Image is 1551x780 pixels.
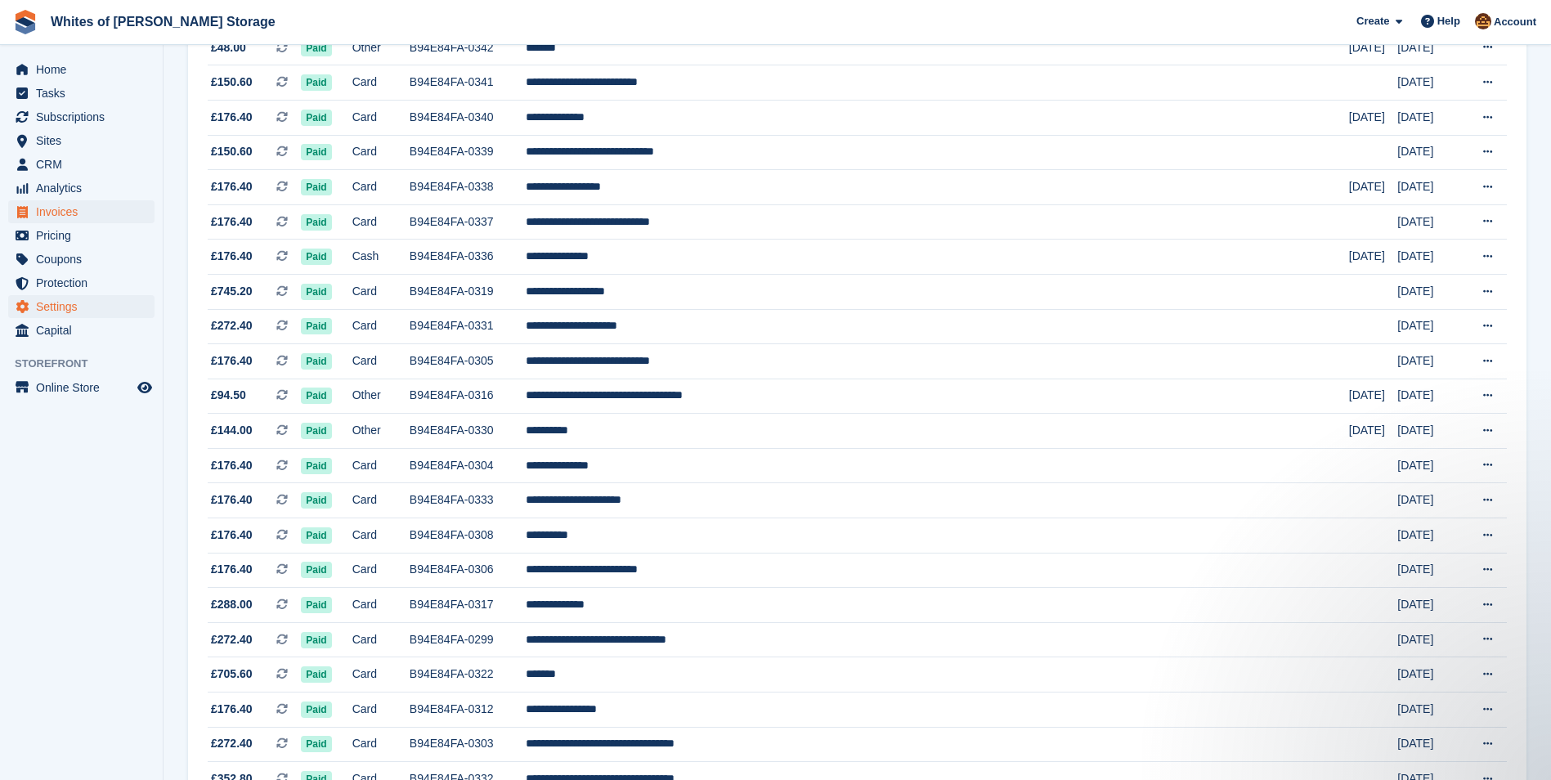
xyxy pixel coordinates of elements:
[352,588,410,623] td: Card
[1397,65,1460,101] td: [DATE]
[36,271,134,294] span: Protection
[1437,13,1460,29] span: Help
[301,284,331,300] span: Paid
[1349,379,1398,414] td: [DATE]
[36,105,134,128] span: Subscriptions
[211,596,253,613] span: £288.00
[301,214,331,231] span: Paid
[410,344,526,379] td: B94E84FA-0305
[352,204,410,240] td: Card
[8,58,155,81] a: menu
[211,561,253,578] span: £176.40
[410,483,526,518] td: B94E84FA-0333
[410,657,526,693] td: B94E84FA-0322
[352,657,410,693] td: Card
[211,527,253,544] span: £176.40
[1397,483,1460,518] td: [DATE]
[8,319,155,342] a: menu
[410,518,526,554] td: B94E84FA-0308
[8,200,155,223] a: menu
[1397,727,1460,762] td: [DATE]
[36,58,134,81] span: Home
[1397,693,1460,728] td: [DATE]
[1397,622,1460,657] td: [DATE]
[44,8,282,35] a: Whites of [PERSON_NAME] Storage
[352,240,410,275] td: Cash
[1397,100,1460,135] td: [DATE]
[410,309,526,344] td: B94E84FA-0331
[352,379,410,414] td: Other
[8,177,155,199] a: menu
[301,110,331,126] span: Paid
[135,378,155,397] a: Preview store
[410,588,526,623] td: B94E84FA-0317
[352,693,410,728] td: Card
[1397,588,1460,623] td: [DATE]
[211,178,253,195] span: £176.40
[301,388,331,404] span: Paid
[8,248,155,271] a: menu
[410,379,526,414] td: B94E84FA-0316
[301,318,331,334] span: Paid
[1397,553,1460,588] td: [DATE]
[211,631,253,648] span: £272.40
[301,527,331,544] span: Paid
[410,65,526,101] td: B94E84FA-0341
[410,727,526,762] td: B94E84FA-0303
[36,319,134,342] span: Capital
[410,170,526,205] td: B94E84FA-0338
[36,129,134,152] span: Sites
[301,702,331,718] span: Paid
[301,423,331,439] span: Paid
[36,248,134,271] span: Coupons
[8,82,155,105] a: menu
[352,30,410,65] td: Other
[1397,448,1460,483] td: [DATE]
[211,735,253,752] span: £272.40
[301,562,331,578] span: Paid
[211,317,253,334] span: £272.40
[8,153,155,176] a: menu
[211,457,253,474] span: £176.40
[1475,13,1491,29] img: Eddie White
[211,283,253,300] span: £745.20
[352,170,410,205] td: Card
[1397,30,1460,65] td: [DATE]
[1349,170,1398,205] td: [DATE]
[301,144,331,160] span: Paid
[301,74,331,91] span: Paid
[301,736,331,752] span: Paid
[352,135,410,170] td: Card
[352,274,410,309] td: Card
[211,39,246,56] span: £48.00
[301,597,331,613] span: Paid
[211,213,253,231] span: £176.40
[352,727,410,762] td: Card
[36,153,134,176] span: CRM
[410,204,526,240] td: B94E84FA-0337
[8,129,155,152] a: menu
[301,353,331,370] span: Paid
[211,491,253,509] span: £176.40
[8,224,155,247] a: menu
[1494,14,1536,30] span: Account
[36,82,134,105] span: Tasks
[352,100,410,135] td: Card
[410,414,526,449] td: B94E84FA-0330
[1397,204,1460,240] td: [DATE]
[36,295,134,318] span: Settings
[1356,13,1389,29] span: Create
[352,553,410,588] td: Card
[352,483,410,518] td: Card
[410,30,526,65] td: B94E84FA-0342
[1397,379,1460,414] td: [DATE]
[211,109,253,126] span: £176.40
[410,100,526,135] td: B94E84FA-0340
[1349,414,1398,449] td: [DATE]
[352,414,410,449] td: Other
[211,387,246,404] span: £94.50
[211,666,253,683] span: £705.60
[15,356,163,372] span: Storefront
[352,309,410,344] td: Card
[410,693,526,728] td: B94E84FA-0312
